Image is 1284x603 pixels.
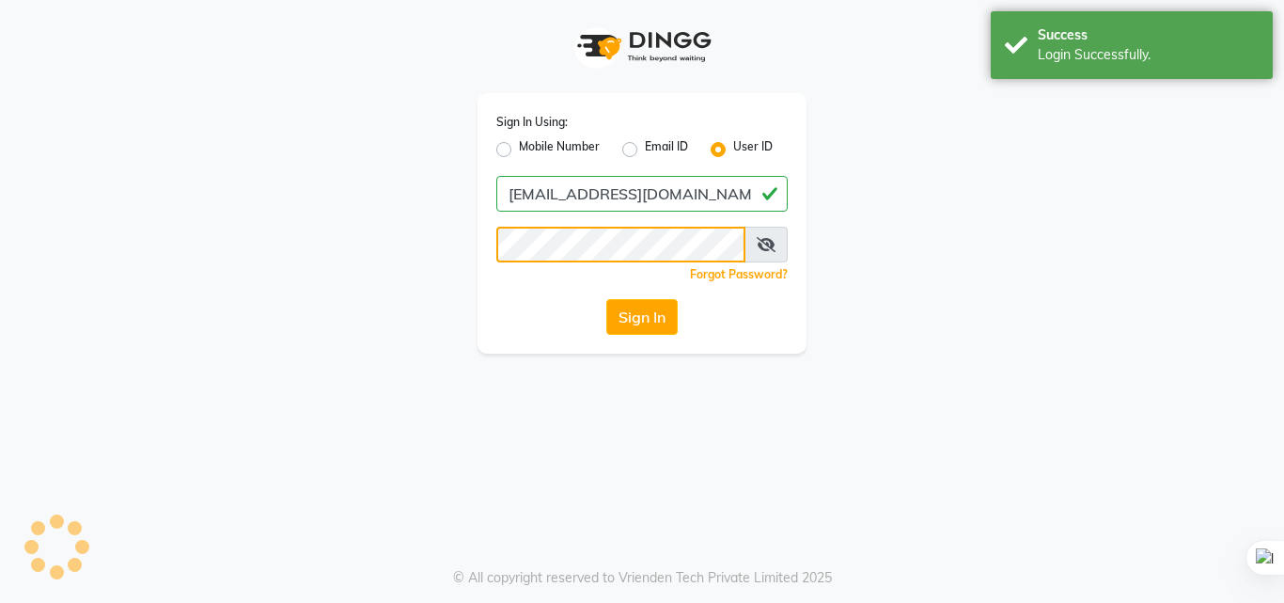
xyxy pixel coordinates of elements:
[567,19,717,74] img: logo1.svg
[496,176,788,212] input: Username
[733,138,773,161] label: User ID
[519,138,600,161] label: Mobile Number
[645,138,688,161] label: Email ID
[1038,25,1259,45] div: Success
[496,114,568,131] label: Sign In Using:
[496,227,745,262] input: Username
[606,299,678,335] button: Sign In
[1038,45,1259,65] div: Login Successfully.
[690,267,788,281] a: Forgot Password?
